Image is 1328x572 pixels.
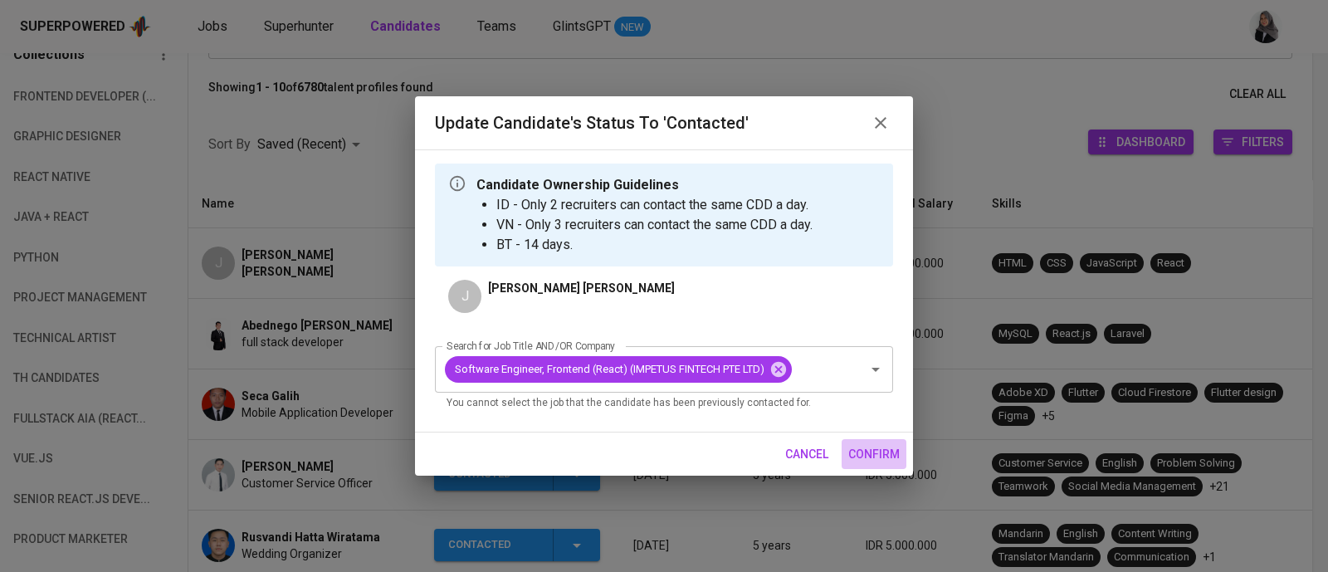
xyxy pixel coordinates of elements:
[496,215,813,235] li: VN - Only 3 recruiters can contact the same CDD a day.
[496,235,813,255] li: BT - 14 days.
[842,439,906,470] button: confirm
[864,358,887,381] button: Open
[447,395,881,412] p: You cannot select the job that the candidate has been previously contacted for.
[779,439,835,470] button: cancel
[488,280,675,296] p: [PERSON_NAME] [PERSON_NAME]
[848,444,900,465] span: confirm
[445,356,792,383] div: Software Engineer, Frontend (React) (IMPETUS FINTECH PTE LTD)
[496,195,813,215] li: ID - Only 2 recruiters can contact the same CDD a day.
[448,280,481,313] div: J
[435,110,749,136] h6: Update Candidate's Status to 'Contacted'
[476,175,813,195] p: Candidate Ownership Guidelines
[445,361,774,377] span: Software Engineer, Frontend (React) (IMPETUS FINTECH PTE LTD)
[785,444,828,465] span: cancel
